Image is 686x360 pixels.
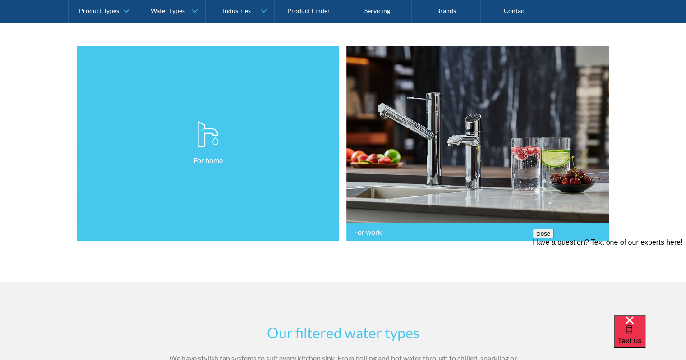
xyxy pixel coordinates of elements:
[151,7,185,15] div: Water Types
[222,7,250,15] div: Industries
[193,155,223,166] p: For home
[79,7,119,15] div: Product Types
[614,315,686,360] iframe: podium webchat widget bubble
[167,322,519,344] h2: Our filtered water types
[77,46,340,242] a: For home
[533,229,686,326] iframe: podium webchat widget prompt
